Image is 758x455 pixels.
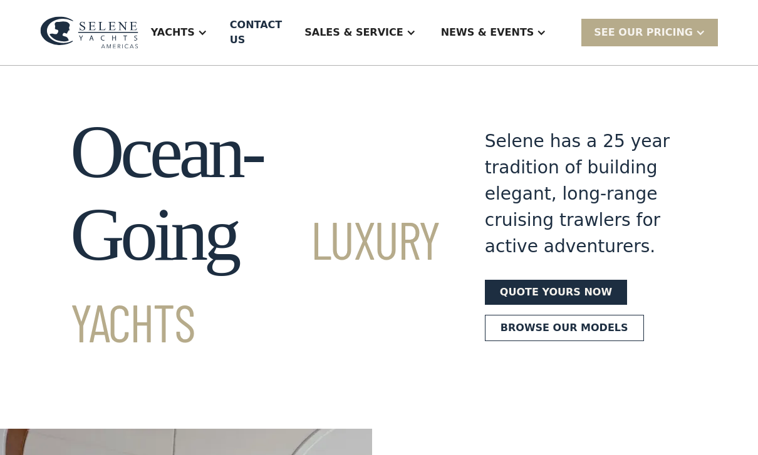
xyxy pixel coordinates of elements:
[594,25,693,40] div: SEE Our Pricing
[428,8,559,58] div: News & EVENTS
[292,8,428,58] div: Sales & Service
[230,18,282,48] div: Contact US
[485,128,688,260] div: Selene has a 25 year tradition of building elegant, long-range cruising trawlers for active adven...
[441,25,534,40] div: News & EVENTS
[485,315,644,341] a: Browse our models
[40,16,138,48] img: logo
[70,207,440,353] span: Luxury Yachts
[304,25,403,40] div: Sales & Service
[151,25,195,40] div: Yachts
[70,111,440,359] h1: Ocean-Going
[138,8,220,58] div: Yachts
[485,280,627,305] a: Quote yours now
[581,19,718,46] div: SEE Our Pricing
